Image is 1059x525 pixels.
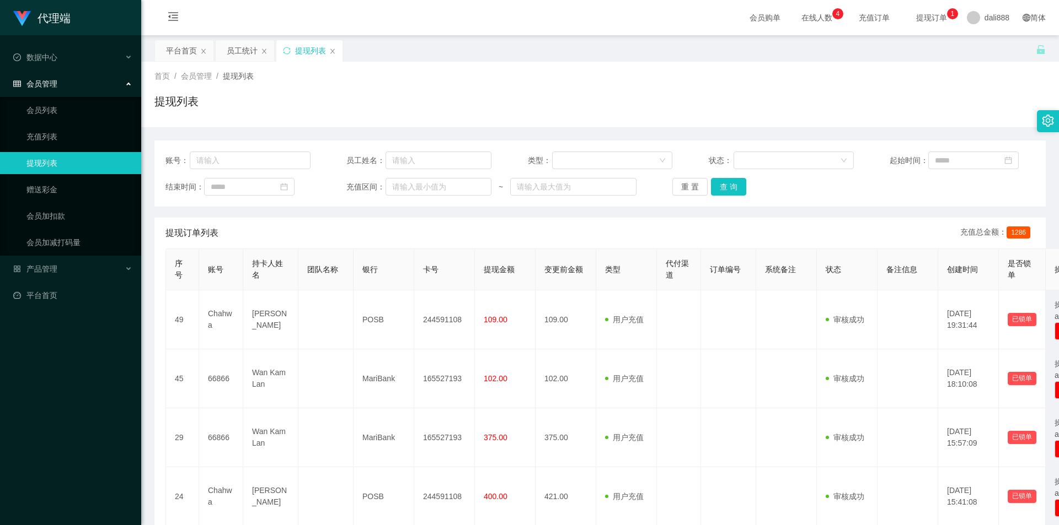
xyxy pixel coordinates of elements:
td: Chahwa [199,290,243,349]
a: 充值列表 [26,126,132,148]
i: 图标: table [13,80,21,88]
span: 会员管理 [13,79,57,88]
p: 1 [951,8,955,19]
a: 会员加减打码量 [26,231,132,253]
a: 赠送彩金 [26,178,132,201]
i: 图标: close [329,48,336,55]
span: 起始时间： [890,155,928,166]
span: 审核成功 [826,315,864,324]
td: 29 [166,408,199,467]
span: 在线人数 [796,14,838,21]
span: 1286 [1007,226,1030,239]
span: 结束时间： [165,181,204,193]
i: 图标: sync [283,47,291,55]
i: 图标: close [261,48,268,55]
sup: 4 [832,8,843,19]
i: 图标: check-circle-o [13,53,21,61]
span: 团队名称 [307,265,338,274]
input: 请输入最小值为 [386,178,491,196]
span: 序号 [175,259,183,279]
span: 109.00 [484,315,507,324]
span: 数据中心 [13,53,57,62]
span: 提现订单列表 [165,226,218,240]
span: ~ [491,181,510,193]
i: 图标: down [659,157,666,165]
i: 图标: appstore-o [13,265,21,273]
span: / [174,72,176,80]
span: 是否锁单 [1008,259,1031,279]
span: 员工姓名： [346,155,385,166]
sup: 1 [947,8,958,19]
td: Wan Kam Lan [243,349,298,408]
span: 账号 [208,265,223,274]
span: 审核成功 [826,433,864,442]
button: 查 询 [711,178,746,196]
td: Wan Kam Lan [243,408,298,467]
span: 类型： [528,155,553,166]
button: 已锁单 [1008,431,1036,444]
span: 提现金额 [484,265,515,274]
td: [DATE] 15:57:09 [938,408,999,467]
span: 系统备注 [765,265,796,274]
span: 账号： [165,155,190,166]
input: 请输入最大值为 [510,178,636,196]
span: 用户充值 [605,374,644,383]
a: 提现列表 [26,152,132,174]
span: 变更前金额 [544,265,583,274]
td: [DATE] 19:31:44 [938,290,999,349]
td: 45 [166,349,199,408]
span: 102.00 [484,374,507,383]
td: 66866 [199,349,243,408]
button: 重 置 [672,178,708,196]
td: POSB [354,290,414,349]
td: 49 [166,290,199,349]
span: 用户充值 [605,315,644,324]
button: 已锁单 [1008,490,1036,503]
span: 状态： [709,155,734,166]
i: 图标: setting [1042,115,1054,127]
span: 充值区间： [346,181,385,193]
span: 提现列表 [223,72,254,80]
td: 375.00 [536,408,596,467]
i: 图标: menu-fold [154,1,192,36]
a: 会员列表 [26,99,132,121]
span: 审核成功 [826,492,864,501]
a: 代理端 [13,13,71,22]
i: 图标: down [841,157,847,165]
span: 备注信息 [886,265,917,274]
span: 用户充值 [605,492,644,501]
span: 会员管理 [181,72,212,80]
td: [DATE] 18:10:08 [938,349,999,408]
td: 109.00 [536,290,596,349]
span: 状态 [826,265,841,274]
td: MariBank [354,408,414,467]
span: 类型 [605,265,621,274]
span: 持卡人姓名 [252,259,283,279]
span: 375.00 [484,433,507,442]
td: MariBank [354,349,414,408]
button: 已锁单 [1008,372,1036,385]
i: 图标: calendar [1004,156,1012,164]
input: 请输入 [190,151,311,169]
td: 244591108 [414,290,475,349]
div: 提现列表 [295,40,326,61]
td: [PERSON_NAME] [243,290,298,349]
span: 创建时间 [947,265,978,274]
span: 提现订单 [911,14,953,21]
i: 图标: calendar [280,183,288,191]
span: 代付渠道 [666,259,689,279]
span: 400.00 [484,492,507,501]
input: 请输入 [386,151,491,169]
i: 图标: global [1023,14,1030,21]
span: 用户充值 [605,433,644,442]
div: 员工统计 [227,40,258,61]
h1: 提现列表 [154,93,199,110]
h1: 代理端 [38,1,71,36]
span: 充值订单 [853,14,895,21]
td: 165527193 [414,349,475,408]
span: 审核成功 [826,374,864,383]
div: 平台首页 [166,40,197,61]
span: 银行 [362,265,378,274]
i: 图标: close [200,48,207,55]
td: 165527193 [414,408,475,467]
